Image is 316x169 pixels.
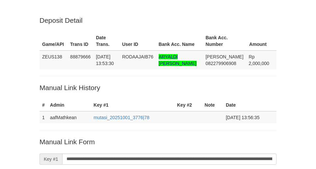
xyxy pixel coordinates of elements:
[203,32,246,51] th: Bank Acc. Number
[202,99,223,111] th: Note
[93,115,149,120] a: mutasi_20251001_3776|78
[93,32,119,51] th: Date Trans.
[159,54,197,66] span: Nama rekening >18 huruf, harap diedit
[67,51,93,69] td: 88879666
[223,99,276,111] th: Date
[91,99,174,111] th: Key #1
[39,51,67,69] td: ZEUS138
[156,32,203,51] th: Bank Acc. Name
[47,111,91,123] td: aafMathkean
[47,99,91,111] th: Admin
[39,111,47,123] td: 1
[122,54,153,59] span: RODAAJAIB76
[205,54,243,59] span: [PERSON_NAME]
[39,99,47,111] th: #
[96,54,114,66] span: [DATE] 13:53:30
[39,32,67,51] th: Game/API
[246,32,276,51] th: Amount
[205,61,236,66] span: Copy 082279906908 to clipboard
[119,32,156,51] th: User ID
[39,16,276,25] p: Deposit Detail
[39,83,276,92] p: Manual Link History
[39,153,62,165] span: Key #1
[174,99,202,111] th: Key #2
[223,111,276,123] td: [DATE] 13:56:35
[249,54,269,66] span: Rp 2,000,000
[39,137,276,147] p: Manual Link Form
[67,32,93,51] th: Trans ID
